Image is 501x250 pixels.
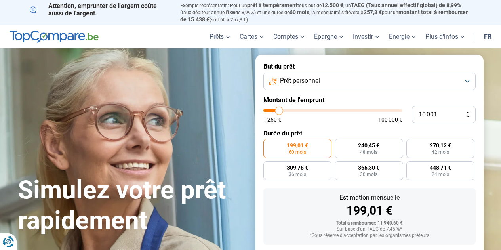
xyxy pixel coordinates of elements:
[351,2,461,8] span: TAEG (Taux annuel effectif global) de 8,99%
[360,172,377,177] span: 30 mois
[287,165,308,170] span: 309,75 €
[235,25,269,48] a: Cartes
[226,9,235,15] span: fixe
[270,221,469,226] div: Total à rembourser: 11 940,60 €
[289,150,306,155] span: 60 mois
[421,25,469,48] a: Plus d'infos
[289,172,306,177] span: 36 mois
[263,130,476,137] label: Durée du prêt
[384,25,421,48] a: Énergie
[358,143,379,148] span: 240,45 €
[479,25,496,48] a: fr
[30,2,171,17] p: Attention, emprunter de l'argent coûte aussi de l'argent.
[269,25,309,48] a: Comptes
[430,165,451,170] span: 448,71 €
[205,25,235,48] a: Prêts
[270,205,469,217] div: 199,01 €
[309,25,348,48] a: Épargne
[290,9,309,15] span: 60 mois
[270,195,469,201] div: Estimation mensuelle
[360,150,377,155] span: 48 mois
[10,31,99,43] img: TopCompare
[270,233,469,239] div: *Sous réserve d'acceptation par les organismes prêteurs
[180,9,468,23] span: montant total à rembourser de 15.438 €
[378,117,402,122] span: 100 000 €
[432,150,449,155] span: 42 mois
[263,117,281,122] span: 1 250 €
[364,9,382,15] span: 257,3 €
[180,2,472,23] p: Exemple représentatif : Pour un tous but de , un (taux débiteur annuel de 8,99%) et une durée de ...
[247,2,297,8] span: prêt à tempérament
[263,73,476,90] button: Prêt personnel
[263,63,476,70] label: But du prêt
[358,165,379,170] span: 365,30 €
[432,172,449,177] span: 24 mois
[280,76,320,85] span: Prêt personnel
[263,96,476,104] label: Montant de l'emprunt
[466,111,469,118] span: €
[287,143,308,148] span: 199,01 €
[18,175,246,236] h1: Simulez votre prêt rapidement
[348,25,384,48] a: Investir
[270,227,469,232] div: Sur base d'un TAEG de 7,45 %*
[322,2,343,8] span: 12.500 €
[430,143,451,148] span: 270,12 €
